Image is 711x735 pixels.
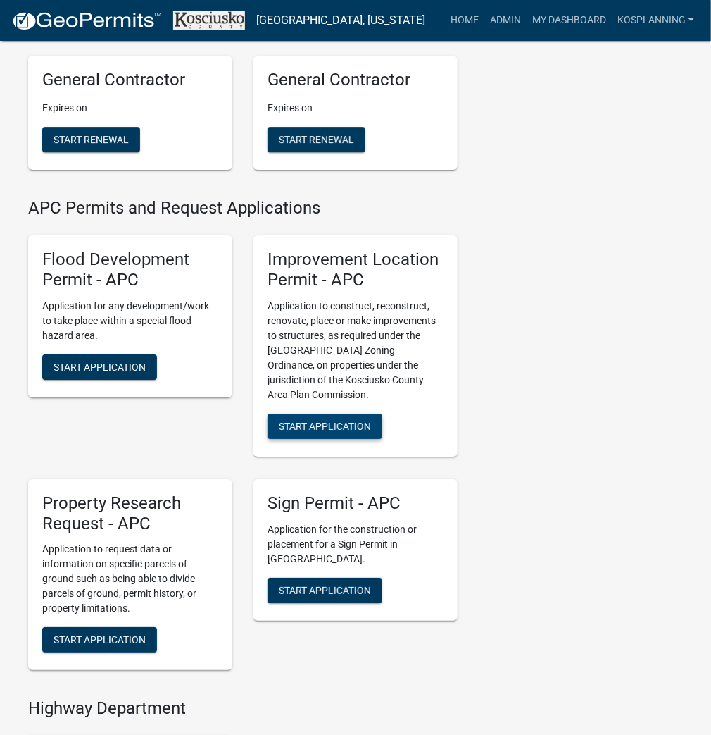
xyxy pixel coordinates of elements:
h5: Sign Permit - APC [268,493,443,514]
button: Start Application [42,354,157,380]
a: kosplanning [612,7,700,34]
button: Start Application [42,627,157,653]
h5: General Contractor [268,70,443,90]
button: Start Application [268,578,382,603]
p: Application to request data or information on specific parcels of ground such as being able to di... [42,542,218,616]
p: Expires on [268,101,443,116]
h5: General Contractor [42,70,218,90]
h5: Improvement Location Permit - APC [268,249,443,290]
button: Start Renewal [268,127,365,152]
a: Home [445,7,484,34]
button: Start Renewal [42,127,140,152]
p: Application for any development/work to take place within a special flood hazard area. [42,299,218,343]
span: Start Application [54,634,146,646]
h4: Highway Department [28,698,458,719]
span: Start Application [54,361,146,372]
p: Application for the construction or placement for a Sign Permit in [GEOGRAPHIC_DATA]. [268,522,443,567]
span: Start Application [279,584,371,595]
h5: Flood Development Permit - APC [42,249,218,290]
span: Start Renewal [279,134,354,145]
a: My Dashboard [527,7,612,34]
h5: Property Research Request - APC [42,493,218,534]
p: Expires on [42,101,218,116]
span: Start Renewal [54,134,129,145]
a: Admin [484,7,527,34]
a: [GEOGRAPHIC_DATA], [US_STATE] [256,8,425,32]
p: Application to construct, reconstruct, renovate, place or make improvements to structures, as req... [268,299,443,402]
span: Start Application [279,420,371,431]
button: Start Application [268,414,382,439]
img: Kosciusko County, Indiana [173,11,245,30]
h4: APC Permits and Request Applications [28,198,458,218]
